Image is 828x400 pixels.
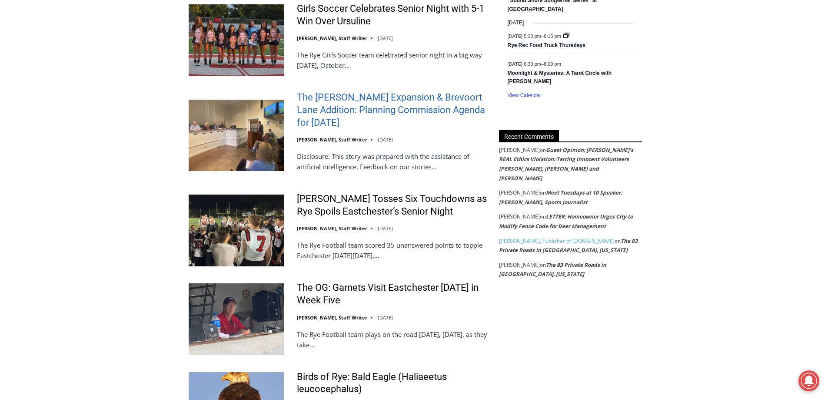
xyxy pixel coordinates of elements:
img: The OG: Garnets Visit Eastchester Today in Week Five [189,283,284,355]
a: View Calendar [508,92,542,99]
span: [DATE] 6:30 pm [508,61,541,67]
time: [DATE] [508,19,524,27]
a: [PERSON_NAME], Staff Writer [297,225,367,232]
footer: on [499,260,642,279]
a: [PERSON_NAME] Tosses Six Touchdowns as Rye Spoils Eastchester’s Senior Night [297,193,488,218]
a: The 83 Private Roads in [GEOGRAPHIC_DATA], [US_STATE] [499,261,606,278]
span: 8:00 pm [544,61,561,67]
time: – [508,33,562,38]
footer: on [499,212,642,231]
time: [DATE] [378,225,393,232]
img: The Osborn Expansion & Brevoort Lane Addition: Planning Commission Agenda for Tuesday, October 14... [189,100,284,171]
span: [DATE] 5:30 pm [508,33,541,38]
p: Disclosure: This story was prepared with the assistance of artificial intelligence. Feedback on o... [297,151,488,172]
footer: on [499,145,642,183]
img: Miller Tosses Six Touchdowns as Rye Spoils Eastchester’s Senior Night [189,195,284,266]
a: The OG: Garnets Visit Eastchester [DATE] in Week Five [297,282,488,306]
p: The Rye Girls Soccer team celebrated senior night in a big way [DATE], October… [297,50,488,71]
a: [PERSON_NAME], Staff Writer [297,314,367,321]
footer: on [499,188,642,207]
a: Guest Opinion: [PERSON_NAME]’s REAL Ethics Violation: Tarring Innocent Volunteers [PERSON_NAME], ... [499,146,633,182]
time: – [508,61,561,67]
a: Girls Soccer Celebrates Senior Night with 5-1 Win Over Ursuline [297,3,488,27]
a: Meet Tuesdays at 10 Speaker: [PERSON_NAME], Sports Journalist [499,189,622,206]
a: Birds of Rye: Bald Eagle (Haliaeetus leucocephalus) [297,371,488,396]
img: Girls Soccer Celebrates Senior Night with 5-1 Win Over Ursuline [189,4,284,76]
a: The 83 Private Roads in [GEOGRAPHIC_DATA], [US_STATE] [499,237,638,254]
p: The Rye Football team scored 35 unanswered points to topple Eastchester [DATE][DATE],… [297,240,488,261]
time: [DATE] [378,136,393,143]
span: [PERSON_NAME] [499,189,540,196]
a: [PERSON_NAME], Publisher of [DOMAIN_NAME] [499,237,615,245]
a: Moonlight & Mysteries: A Tarot Circle with [PERSON_NAME] [508,70,612,85]
span: [PERSON_NAME] [499,146,540,154]
span: Recent Comments [499,130,559,142]
time: [DATE] [378,314,393,321]
span: 8:15 pm [544,33,561,38]
a: [PERSON_NAME], Staff Writer [297,35,367,41]
span: [PERSON_NAME] [499,261,540,269]
a: [PERSON_NAME], Staff Writer [297,136,367,143]
a: Rye Rec Food Truck Thursdays [508,42,585,49]
span: [PERSON_NAME] [499,213,540,220]
a: LETTER: Homeowner Urges City to Modify Fence Code for Deer Management [499,213,633,230]
footer: on [499,236,642,255]
time: [DATE] [378,35,393,41]
a: The [PERSON_NAME] Expansion & Brevoort Lane Addition: Planning Commission Agenda for [DATE] [297,91,488,129]
p: The Rye Football team plays on the road [DATE], [DATE], as they take… [297,329,488,350]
